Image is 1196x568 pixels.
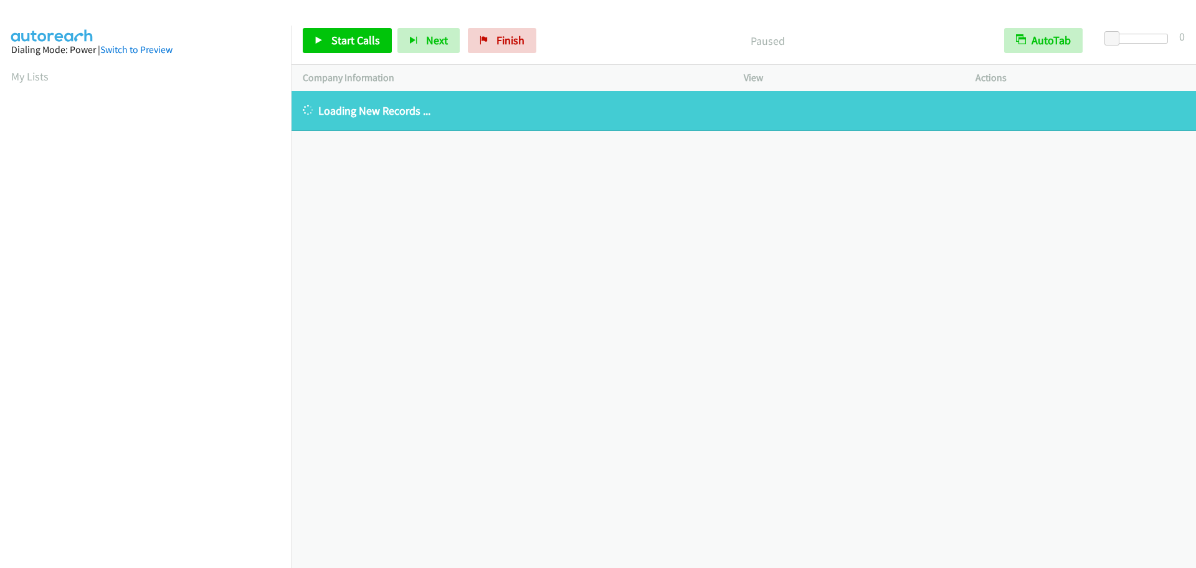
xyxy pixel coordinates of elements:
p: View [744,70,953,85]
span: Next [426,33,448,47]
button: AutoTab [1004,28,1083,53]
div: 0 [1179,28,1185,45]
p: Paused [553,32,982,49]
p: Actions [975,70,1185,85]
a: Start Calls [303,28,392,53]
a: My Lists [11,69,49,84]
span: Start Calls [331,33,380,47]
div: Delay between calls (in seconds) [1111,34,1168,44]
p: Company Information [303,70,721,85]
p: Loading New Records ... [303,102,1185,119]
button: Next [397,28,460,53]
a: Switch to Preview [100,44,173,55]
span: Finish [496,33,524,47]
a: Finish [468,28,536,53]
div: Dialing Mode: Power | [11,42,280,57]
